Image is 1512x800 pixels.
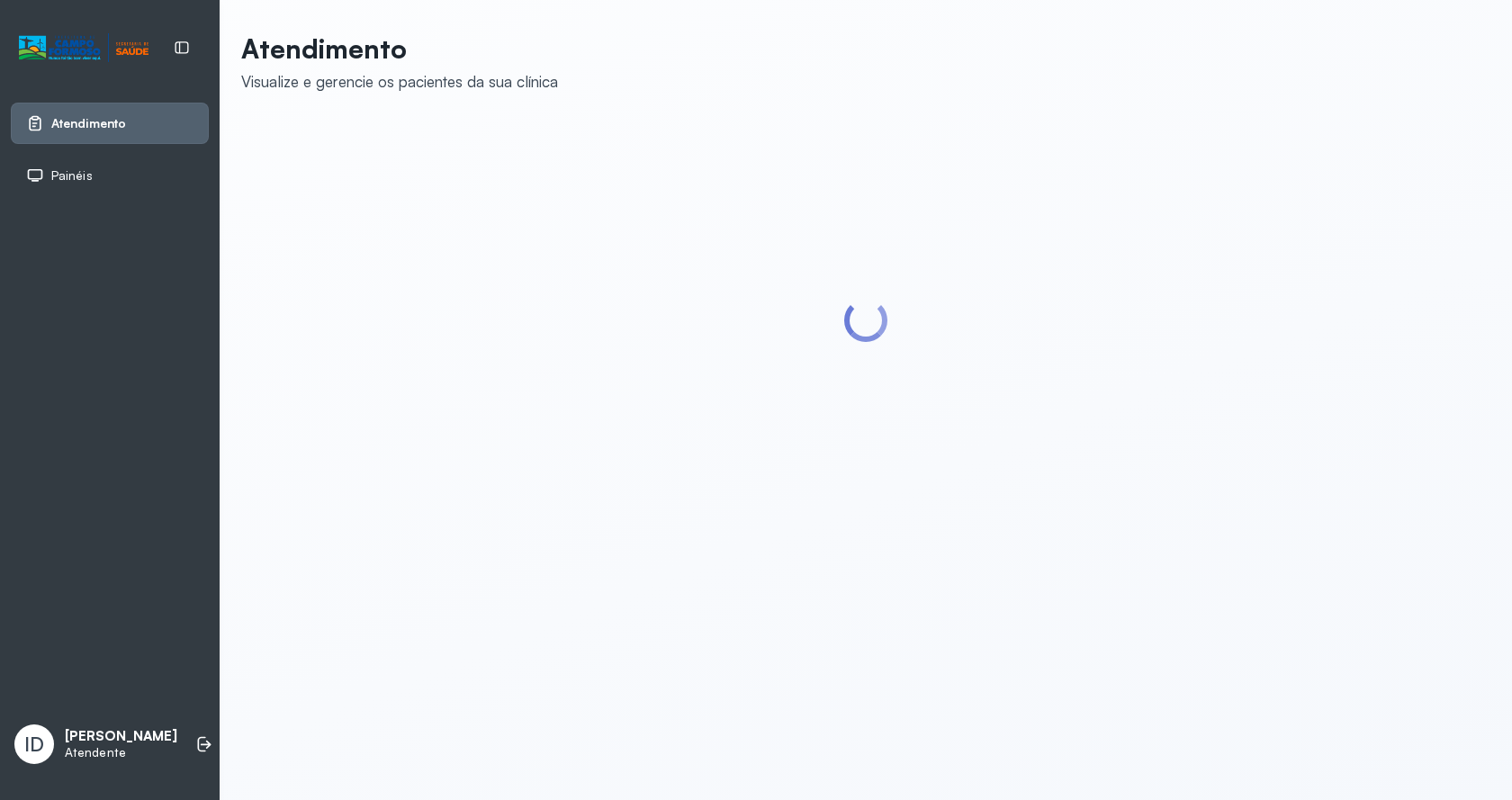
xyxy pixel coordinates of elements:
[241,72,558,91] div: Visualize e gerencie os pacientes da sua clínica
[51,168,93,184] span: Painéis
[65,745,177,760] p: Atendente
[51,116,126,131] span: Atendimento
[65,728,177,745] p: [PERSON_NAME]
[19,33,148,63] img: Logotipo do estabelecimento
[26,114,193,132] a: Atendimento
[241,32,558,65] p: Atendimento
